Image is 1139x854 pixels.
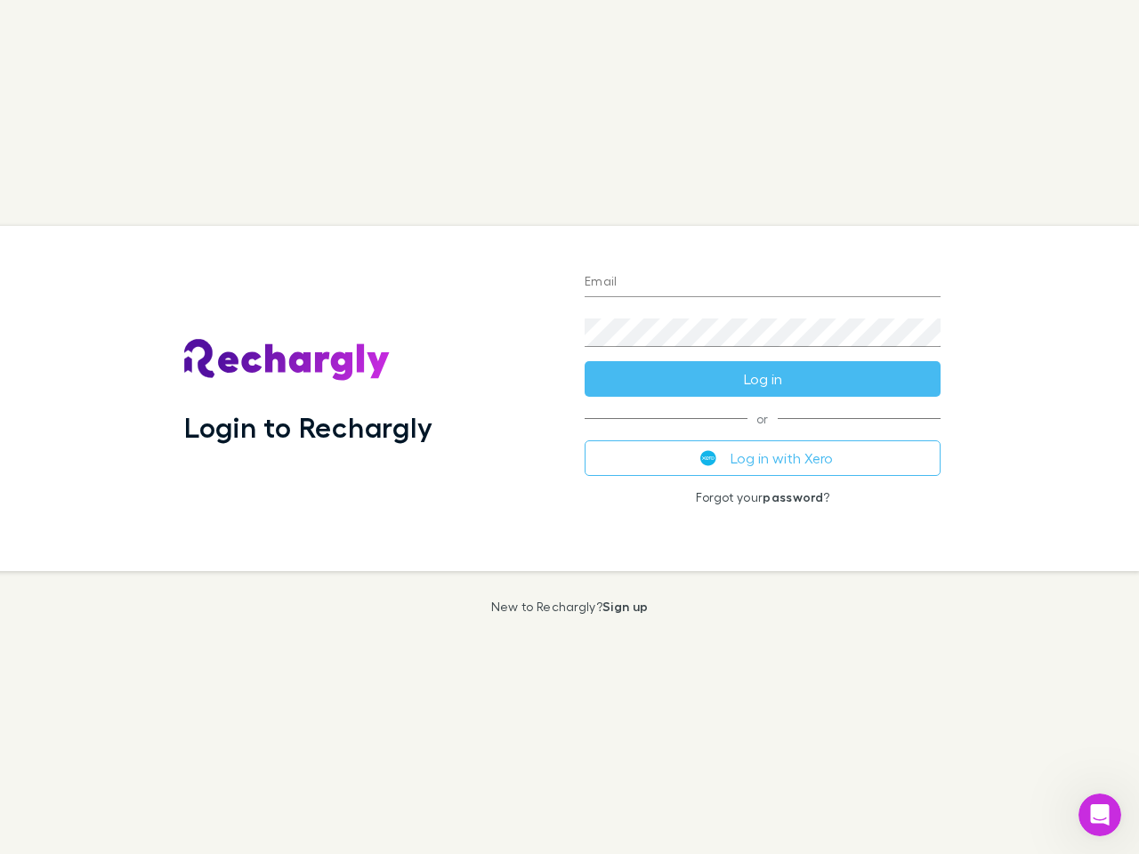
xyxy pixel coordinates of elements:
button: Log in [585,361,941,397]
p: New to Rechargly? [491,600,649,614]
a: password [763,489,823,504]
img: Xero's logo [700,450,716,466]
button: Log in with Xero [585,440,941,476]
h1: Login to Rechargly [184,410,432,444]
span: or [585,418,941,419]
p: Forgot your ? [585,490,941,504]
img: Rechargly's Logo [184,339,391,382]
iframe: Intercom live chat [1078,794,1121,836]
a: Sign up [602,599,648,614]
